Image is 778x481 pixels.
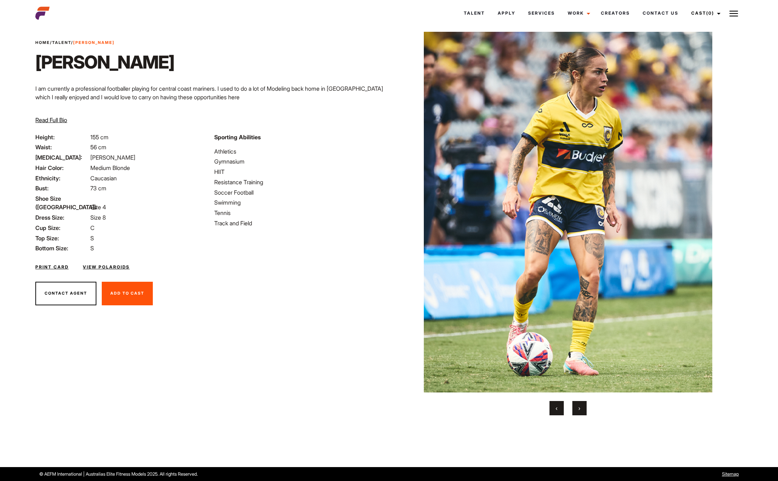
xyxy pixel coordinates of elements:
[110,291,144,296] span: Add To Cast
[35,282,96,305] button: Contact Agent
[35,264,69,270] a: Print Card
[214,147,385,156] li: Athletics
[35,153,89,162] span: [MEDICAL_DATA]:
[722,471,739,477] a: Sitemap
[35,184,89,192] span: Bust:
[90,224,95,231] span: C
[35,143,89,151] span: Waist:
[73,40,115,45] strong: [PERSON_NAME]
[52,40,71,45] a: Talent
[90,214,106,221] span: Size 8
[90,185,106,192] span: 73 cm
[214,219,385,227] li: Track and Field
[214,167,385,176] li: HIIT
[90,175,117,182] span: Caucasian
[35,174,89,182] span: Ethnicity:
[706,10,714,16] span: (0)
[90,154,135,161] span: [PERSON_NAME]
[685,4,725,23] a: Cast(0)
[522,4,561,23] a: Services
[214,134,261,141] strong: Sporting Abilities
[35,234,89,242] span: Top Size:
[35,164,89,172] span: Hair Color:
[39,471,444,477] p: © AEFM International | Australias Elite Fitness Models 2025. All rights Reserved.
[491,4,522,23] a: Apply
[214,178,385,186] li: Resistance Training
[90,235,94,242] span: S
[102,282,153,305] button: Add To Cast
[83,264,130,270] a: View Polaroids
[561,4,594,23] a: Work
[35,194,89,211] span: Shoe Size ([GEOGRAPHIC_DATA]):
[729,9,738,18] img: Burger icon
[578,405,580,412] span: Next
[636,4,685,23] a: Contact Us
[35,51,174,73] h1: [PERSON_NAME]
[214,209,385,217] li: Tennis
[594,4,636,23] a: Creators
[35,116,67,124] button: Read Full Bio
[90,144,106,151] span: 56 cm
[35,6,50,20] img: cropped-aefm-brand-fav-22-square.png
[35,213,89,222] span: Dress Size:
[90,245,94,252] span: S
[35,244,89,252] span: Bottom Size:
[457,4,491,23] a: Talent
[35,133,89,141] span: Height:
[556,405,557,412] span: Previous
[214,198,385,207] li: Swimming
[90,164,130,171] span: Medium Blonde
[35,40,50,45] a: Home
[35,224,89,232] span: Cup Size:
[35,40,115,46] span: / /
[35,84,385,101] p: I am currently a professional footballer playing for central coast mariners. I used to do a lot o...
[214,157,385,166] li: Gymnasium
[90,134,109,141] span: 155 cm
[90,204,106,211] span: Size 4
[214,188,385,197] li: Soccer Football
